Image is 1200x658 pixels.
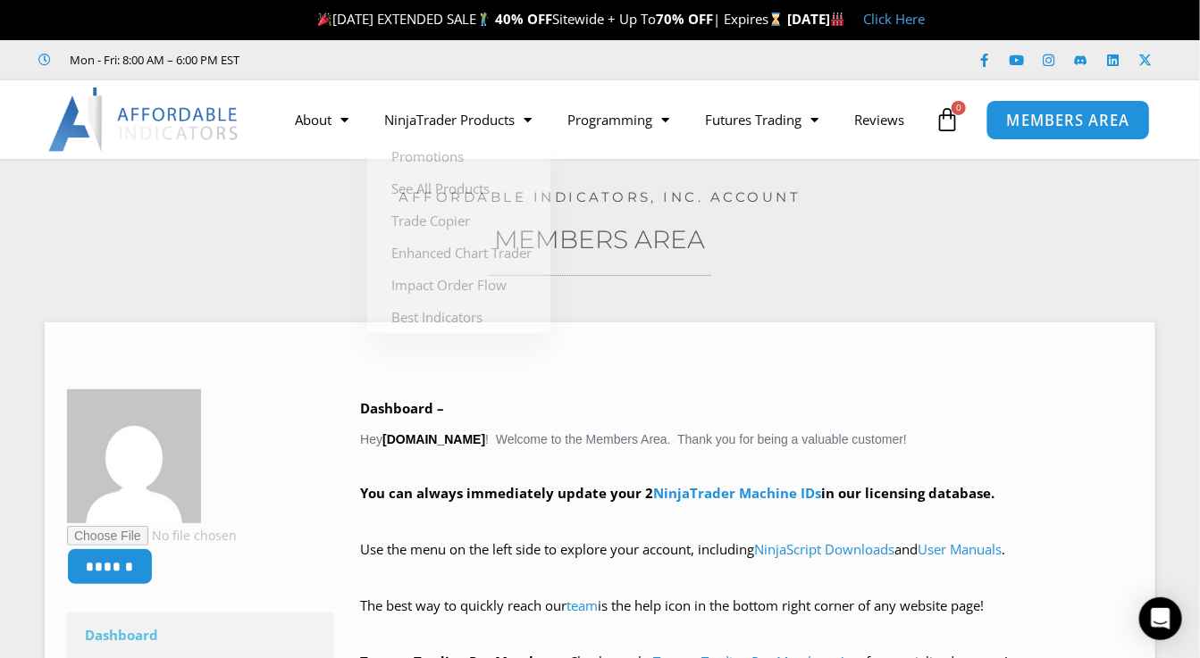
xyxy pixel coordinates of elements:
[754,540,894,558] a: NinjaScript Downloads
[1139,597,1182,640] div: Open Intercom Messenger
[495,10,552,28] strong: 40% OFF
[367,204,550,237] a: Trade Copier
[67,389,201,523] img: f30e0f0eb0e49d304ccafabed54b9093f73386bd14cfb3e52cf2bcfdc81b30d8
[48,87,240,152] img: LogoAI | Affordable Indicators – NinjaTrader
[653,484,821,502] a: NinjaTrader Machine IDs
[367,237,550,269] a: Enhanced Chart Trader
[831,12,844,26] img: 🏭
[656,10,713,28] strong: 70% OFF
[1007,112,1129,128] span: MEMBERS AREA
[837,99,923,140] a: Reviews
[367,269,550,301] a: Impact Order Flow
[688,99,837,140] a: Futures Trading
[278,99,931,140] nav: Menu
[863,10,925,28] a: Click Here
[382,432,485,446] strong: [DOMAIN_NAME]
[278,99,367,140] a: About
[367,301,550,333] a: Best Indicators
[918,540,1002,558] a: User Manuals
[360,537,1133,587] p: Use the menu on the left side to explore your account, including and .
[399,188,801,205] a: Affordable Indicators, Inc. Account
[265,51,533,69] iframe: Customer reviews powered by Trustpilot
[66,49,240,71] span: Mon - Fri: 8:00 AM – 6:00 PM EST
[367,140,550,172] a: Promotions
[952,101,966,115] span: 0
[550,99,688,140] a: Programming
[787,10,845,28] strong: [DATE]
[769,12,783,26] img: ⌛
[566,596,598,614] a: team
[367,172,550,204] a: See All Products
[477,12,491,26] img: 🏌️‍♂️
[367,140,550,333] ul: NinjaTrader Products
[360,484,994,502] strong: You can always immediately update your 2 in our licensing database.
[986,99,1150,139] a: MEMBERS AREA
[495,224,706,254] a: Members Area
[908,94,986,146] a: 0
[367,99,550,140] a: NinjaTrader Products
[360,399,444,417] b: Dashboard –
[318,12,331,26] img: 🎉
[314,10,787,28] span: [DATE] EXTENDED SALE Sitewide + Up To | Expires
[360,594,1133,644] p: The best way to quickly reach our is the help icon in the bottom right corner of any website page!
